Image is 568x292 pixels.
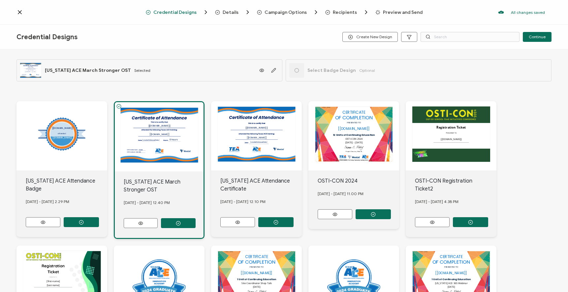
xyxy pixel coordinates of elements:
button: Create New Design [342,32,398,42]
span: Select Badge Design [307,68,356,73]
button: Continue [523,32,552,42]
p: All changes saved [511,10,545,15]
span: [US_STATE] ACE March Stronger OST [45,68,131,73]
span: Selected [134,68,150,73]
span: Campaign Options [265,10,307,15]
span: Recipients [325,9,369,15]
div: Breadcrumb [146,9,423,15]
div: [DATE] - [DATE] 12.40 PM [124,194,204,212]
span: Optional [359,68,375,73]
span: Details [215,9,251,15]
span: Create New Design [348,35,392,40]
span: Credential Designs [153,10,197,15]
div: [DATE] - [DATE] 12.10 PM [220,193,302,211]
div: [US_STATE] ACE March Stronger OST [124,178,204,194]
span: Credential Designs [16,33,78,41]
div: [DATE] - [DATE] 2.29 PM [26,193,108,211]
span: Details [223,10,238,15]
div: [DATE] - [DATE] 11.00 PM [318,185,399,203]
span: Preview and Send [375,10,423,15]
div: [US_STATE] ACE Attendance Certificate [220,177,302,193]
span: Campaign Options [257,9,319,15]
span: Continue [529,35,546,39]
div: [DATE] - [DATE] 4.38 PM [415,193,497,211]
input: Search [421,32,520,42]
div: OSTI-CON 2024 [318,177,399,185]
span: Recipients [333,10,357,15]
div: [US_STATE] ACE Attendance Badge [26,177,108,193]
span: Credential Designs [146,9,209,15]
iframe: Chat Widget [535,260,568,292]
span: Preview and Send [383,10,423,15]
div: OSTI-CON Registration Ticket2 [415,177,497,193]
